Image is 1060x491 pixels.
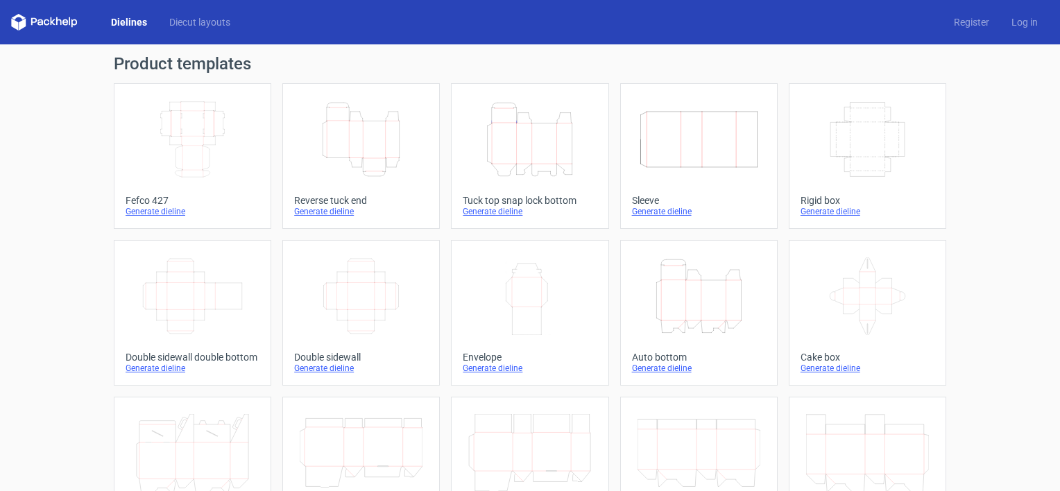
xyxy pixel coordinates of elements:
a: EnvelopeGenerate dieline [451,240,608,386]
a: Log in [1000,15,1049,29]
div: Reverse tuck end [294,195,428,206]
div: Generate dieline [294,363,428,374]
div: Generate dieline [126,206,259,217]
div: Envelope [463,352,597,363]
div: Double sidewall [294,352,428,363]
div: Double sidewall double bottom [126,352,259,363]
a: SleeveGenerate dieline [620,83,778,229]
a: Fefco 427Generate dieline [114,83,271,229]
a: Reverse tuck endGenerate dieline [282,83,440,229]
a: Diecut layouts [158,15,241,29]
div: Generate dieline [463,206,597,217]
div: Generate dieline [463,363,597,374]
div: Generate dieline [801,206,934,217]
div: Auto bottom [632,352,766,363]
a: Double sidewall double bottomGenerate dieline [114,240,271,386]
a: Rigid boxGenerate dieline [789,83,946,229]
a: Auto bottomGenerate dieline [620,240,778,386]
a: Double sidewallGenerate dieline [282,240,440,386]
a: Register [943,15,1000,29]
div: Generate dieline [801,363,934,374]
div: Generate dieline [294,206,428,217]
div: Sleeve [632,195,766,206]
a: Cake boxGenerate dieline [789,240,946,386]
a: Dielines [100,15,158,29]
div: Rigid box [801,195,934,206]
div: Generate dieline [632,206,766,217]
a: Tuck top snap lock bottomGenerate dieline [451,83,608,229]
div: Generate dieline [126,363,259,374]
h1: Product templates [114,55,946,72]
div: Tuck top snap lock bottom [463,195,597,206]
div: Generate dieline [632,363,766,374]
div: Fefco 427 [126,195,259,206]
div: Cake box [801,352,934,363]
